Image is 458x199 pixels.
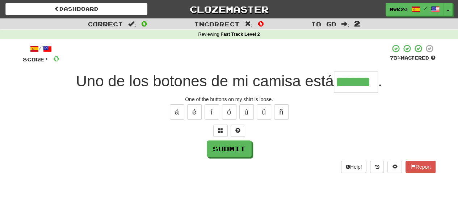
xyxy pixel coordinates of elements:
button: ü [257,104,271,120]
a: Clozemaster [158,3,300,16]
span: : [128,21,136,27]
button: ú [239,104,254,120]
span: Incorrect [194,20,240,27]
button: Switch sentence to multiple choice alt+p [213,125,228,137]
a: mvk20 / [386,3,444,16]
a: Dashboard [5,3,147,15]
div: Mastered [390,55,436,61]
span: / [424,6,427,11]
span: To go [311,20,336,27]
span: : [245,21,253,27]
span: 0 [141,19,147,28]
button: é [187,104,202,120]
span: . [378,73,382,90]
span: : [341,21,349,27]
div: / [23,44,59,53]
span: 75 % [390,55,401,61]
strong: Fast Track Level 2 [220,32,260,37]
span: Uno de los botones de mi camisa está [76,73,334,90]
span: Correct [88,20,123,27]
button: Help! [341,161,367,173]
button: í [205,104,219,120]
button: ñ [274,104,289,120]
button: Report [406,161,435,173]
div: One of the buttons on my shirt is loose. [23,96,436,103]
button: Round history (alt+y) [370,161,384,173]
span: 0 [258,19,264,28]
span: 0 [53,54,59,63]
span: Score: [23,56,49,62]
button: ó [222,104,236,120]
span: mvk20 [390,6,408,13]
button: Submit [207,140,252,157]
span: 2 [354,19,360,28]
button: Single letter hint - you only get 1 per sentence and score half the points! alt+h [231,125,245,137]
button: á [170,104,184,120]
